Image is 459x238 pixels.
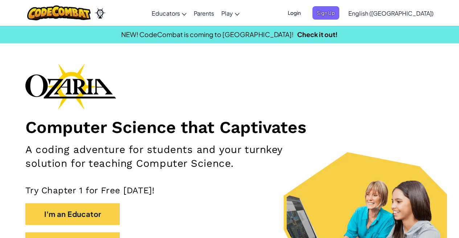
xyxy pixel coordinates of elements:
[345,3,437,23] a: English ([GEOGRAPHIC_DATA])
[25,203,120,225] button: I'm an Educator
[27,5,91,20] img: CodeCombat logo
[25,185,434,196] p: Try Chapter 1 for Free [DATE]!
[348,9,434,17] span: English ([GEOGRAPHIC_DATA])
[25,143,299,170] h2: A coding adventure for students and your turnkey solution for teaching Computer Science.
[190,3,218,23] a: Parents
[283,6,305,20] button: Login
[312,6,339,20] button: Sign Up
[297,30,338,39] a: Check it out!
[94,8,106,19] img: Ozaria
[25,117,434,137] h1: Computer Science that Captivates
[148,3,190,23] a: Educators
[25,63,116,110] img: Ozaria branding logo
[218,3,243,23] a: Play
[221,9,233,17] span: Play
[121,30,294,39] span: NEW! CodeCombat is coming to [GEOGRAPHIC_DATA]!
[152,9,180,17] span: Educators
